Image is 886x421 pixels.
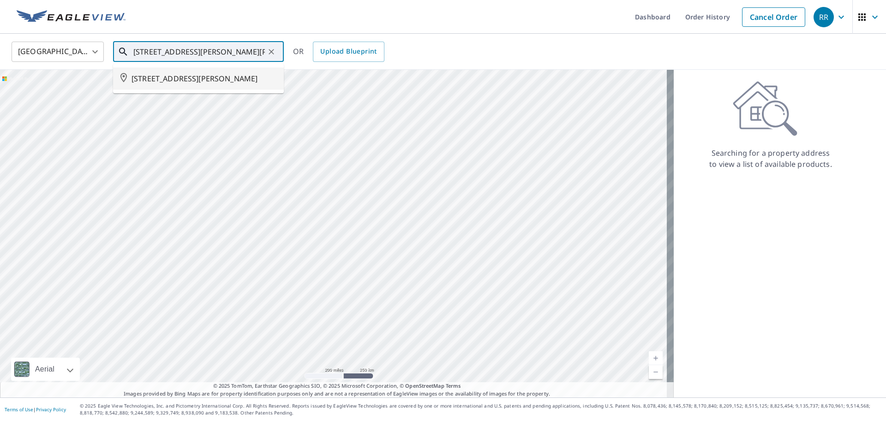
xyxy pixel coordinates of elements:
[5,406,33,413] a: Terms of Use
[446,382,461,389] a: Terms
[709,147,832,170] p: Searching for a property address to view a list of available products.
[649,365,663,379] a: Current Level 5, Zoom Out
[405,382,444,389] a: OpenStreetMap
[5,407,66,412] p: |
[742,7,805,27] a: Cancel Order
[12,39,104,65] div: [GEOGRAPHIC_DATA]
[80,403,881,416] p: © 2025 Eagle View Technologies, Inc. and Pictometry International Corp. All Rights Reserved. Repo...
[133,39,265,65] input: Search by address or latitude-longitude
[132,73,276,84] span: [STREET_ADDRESS][PERSON_NAME]
[293,42,384,62] div: OR
[320,46,377,57] span: Upload Blueprint
[32,358,57,381] div: Aerial
[17,10,126,24] img: EV Logo
[649,351,663,365] a: Current Level 5, Zoom In
[36,406,66,413] a: Privacy Policy
[11,358,80,381] div: Aerial
[313,42,384,62] a: Upload Blueprint
[814,7,834,27] div: RR
[213,382,461,390] span: © 2025 TomTom, Earthstar Geographics SIO, © 2025 Microsoft Corporation, ©
[265,45,278,58] button: Clear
